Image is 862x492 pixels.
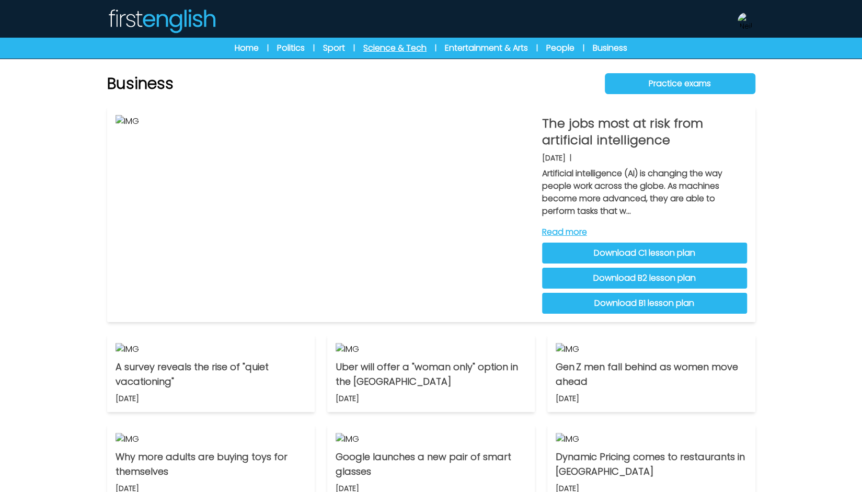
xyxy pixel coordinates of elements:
[107,8,216,33] img: Logo
[583,43,584,53] span: |
[435,43,436,53] span: |
[336,433,526,445] img: IMG
[363,42,427,54] a: Science & Tech
[547,335,755,412] a: IMG Gen Z men fall behind as women move ahead [DATE]
[570,153,571,163] b: |
[323,42,345,54] a: Sport
[593,42,627,54] a: Business
[542,167,747,218] p: Artificial intelligence (AI) is changing the way people work across the globe. As machines become...
[313,43,315,53] span: |
[445,42,528,54] a: Entertainment & Arts
[738,13,754,29] img: Neil Storey
[116,360,306,389] p: A survey reveals the rise of "quiet vacationing"
[542,293,747,314] a: Download B1 lesson plan
[336,393,359,404] p: [DATE]
[556,433,746,445] img: IMG
[116,433,306,445] img: IMG
[336,343,526,356] img: IMG
[556,450,746,479] p: Dynamic Pricing comes to restaurants in [GEOGRAPHIC_DATA]
[605,73,755,94] a: Practice exams
[542,268,747,289] a: Download B2 lesson plan
[542,226,747,238] a: Read more
[107,74,174,93] h1: Business
[116,343,306,356] img: IMG
[107,335,315,412] a: IMG A survey reveals the rise of "quiet vacationing" [DATE]
[556,360,746,389] p: Gen Z men fall behind as women move ahead
[116,115,534,314] img: IMG
[556,393,579,404] p: [DATE]
[546,42,574,54] a: People
[542,115,747,148] p: The jobs most at risk from artificial intelligence
[235,42,259,54] a: Home
[336,360,526,389] p: Uber will offer a "woman only" option in the [GEOGRAPHIC_DATA]
[542,243,747,264] a: Download C1 lesson plan
[267,43,269,53] span: |
[556,343,746,356] img: IMG
[327,335,535,412] a: IMG Uber will offer a "woman only" option in the [GEOGRAPHIC_DATA] [DATE]
[277,42,305,54] a: Politics
[336,450,526,479] p: Google launches a new pair of smart glasses
[542,153,566,163] p: [DATE]
[116,450,306,479] p: Why more adults are buying toys for themselves
[116,393,139,404] p: [DATE]
[353,43,355,53] span: |
[536,43,538,53] span: |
